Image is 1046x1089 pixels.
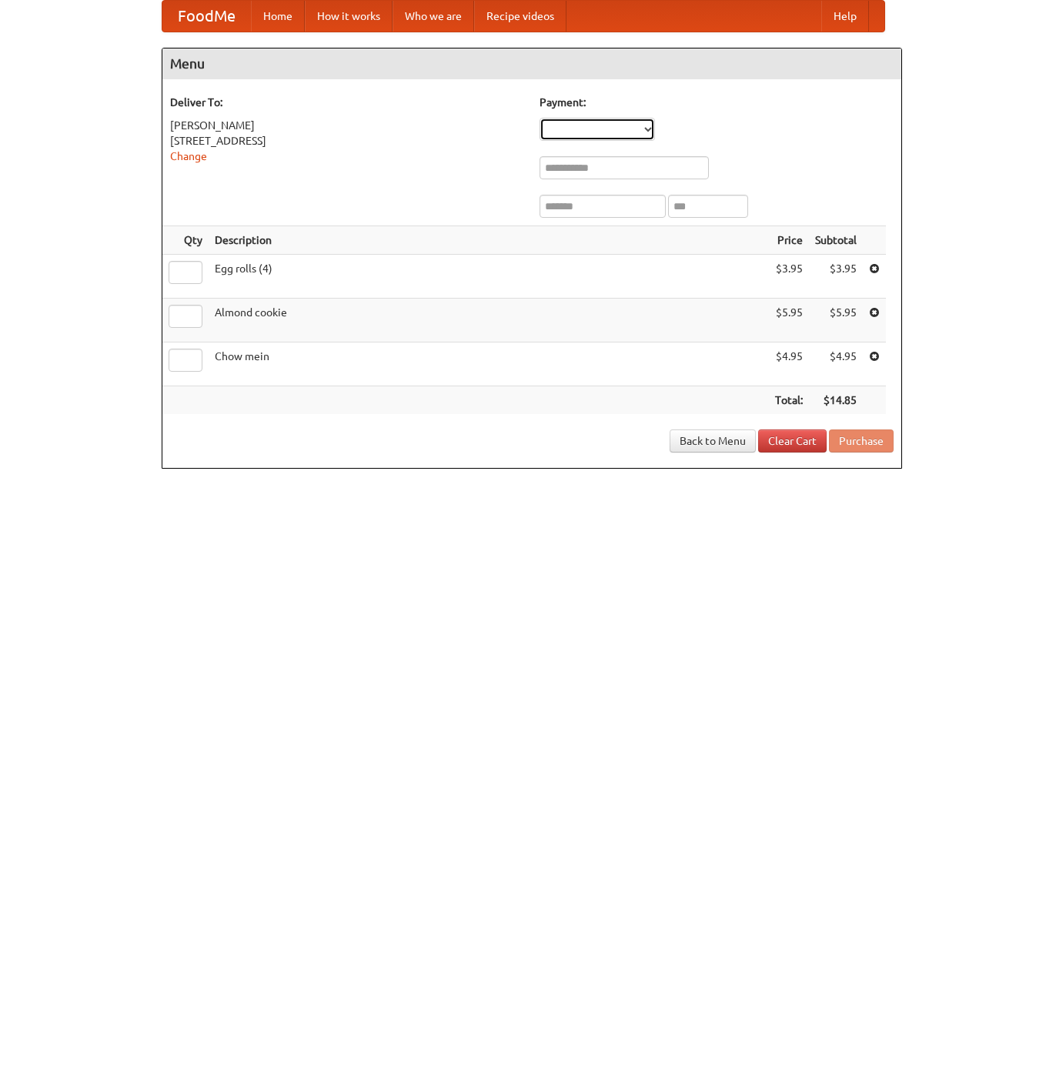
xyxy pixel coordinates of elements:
th: Description [209,226,769,255]
a: Help [821,1,869,32]
th: Subtotal [809,226,863,255]
a: How it works [305,1,393,32]
th: Qty [162,226,209,255]
a: Who we are [393,1,474,32]
td: Chow mein [209,342,769,386]
td: $4.95 [769,342,809,386]
div: [STREET_ADDRESS] [170,133,524,149]
h5: Deliver To: [170,95,524,110]
td: $3.95 [769,255,809,299]
td: Almond cookie [209,299,769,342]
td: $5.95 [809,299,863,342]
a: FoodMe [162,1,251,32]
a: Back to Menu [670,429,756,453]
a: Change [170,150,207,162]
a: Home [251,1,305,32]
a: Recipe videos [474,1,566,32]
td: $3.95 [809,255,863,299]
h4: Menu [162,48,901,79]
td: Egg rolls (4) [209,255,769,299]
td: $4.95 [809,342,863,386]
th: Total: [769,386,809,415]
th: $14.85 [809,386,863,415]
button: Purchase [829,429,894,453]
th: Price [769,226,809,255]
td: $5.95 [769,299,809,342]
h5: Payment: [540,95,894,110]
a: Clear Cart [758,429,827,453]
div: [PERSON_NAME] [170,118,524,133]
